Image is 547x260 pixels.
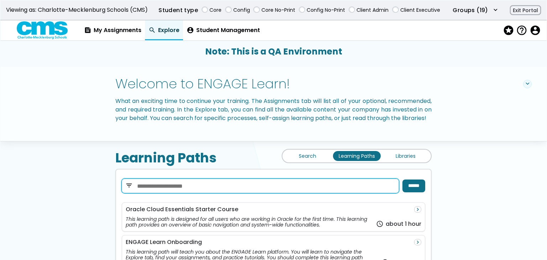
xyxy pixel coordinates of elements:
label: Core No-Print [261,6,295,14]
div: What an exciting time to continue your training. The Assignments tab will list all of your option... [115,97,432,123]
span: help [516,25,526,36]
h1: Learning Paths [115,150,217,166]
span: account_circle [187,27,194,34]
label: Student type [158,6,198,15]
span: stars [503,25,513,36]
span: feed [84,27,92,34]
h1: Welcome to ENGAGE Learn! [115,76,290,92]
div: This learning path is designed for all users who are working in Oracle for the first time. This l... [126,216,373,228]
a: Libraries [382,151,429,161]
label: Config No-Print [307,6,345,14]
button: Exit Portal [510,5,541,15]
label: Client Admin [356,6,389,14]
label: Config [233,6,250,14]
span: expand_more [524,80,531,87]
span: account [530,25,540,36]
label: Core [209,6,222,14]
span: navigate_next [415,239,421,245]
span: search [149,27,156,34]
a: account_circleStudent Management [183,20,264,40]
a: Search [284,151,332,161]
span: filter_list [125,182,133,189]
div: ENGAGE Learn Onboarding [126,239,202,245]
span: about 1 hour [386,221,421,228]
span: expand_more [492,7,499,14]
button: Groups (19)expand_more [453,6,499,15]
button: stars [503,23,516,38]
button: Help [516,25,530,36]
a: My Assignments [80,20,145,40]
nav: Navigation Links [80,20,543,40]
span: schedule [376,221,384,228]
div: Oracle Cloud Essentials Starter Course [126,206,238,213]
span: Viewing as: Charlotte-Mecklenburg Schools (CMS) [6,7,148,13]
button: Account [530,25,540,36]
h3: Note: This is a QA Environment [0,47,547,57]
img: Logo [17,21,68,40]
label: Client Executive [400,6,440,14]
span: navigate_next [415,207,421,212]
a: Learning Paths [333,151,381,161]
a: Explore [145,20,183,40]
label: Groups (19) [453,6,488,15]
a: Oracle Cloud Essentials Starter Coursenavigate_nextThis learning path is designed for all users w... [122,202,425,232]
